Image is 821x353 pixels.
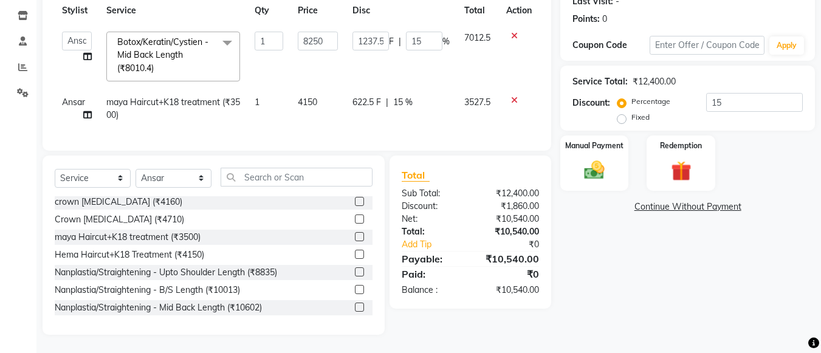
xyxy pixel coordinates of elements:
span: 3527.5 [464,97,490,108]
div: Total: [393,225,470,238]
a: x [154,63,159,74]
label: Manual Payment [565,140,623,151]
div: Paid: [393,267,470,281]
span: maya Haircut+K18 treatment (₹3500) [106,97,240,120]
span: 1 [255,97,259,108]
img: _gift.svg [665,159,698,183]
span: F [389,35,394,48]
span: 622.5 F [352,96,381,109]
div: Coupon Code [572,39,649,52]
div: ₹12,400.00 [470,187,548,200]
a: Add Tip [393,238,483,251]
div: crown [MEDICAL_DATA] (₹4160) [55,196,182,208]
div: Nanplastia/Straightening - B/S Length (₹10013) [55,284,240,296]
div: ₹10,540.00 [470,213,548,225]
span: | [386,96,388,109]
span: Botox/Keratin/Cystien - Mid Back Length (₹8010.4) [117,36,208,74]
div: Discount: [393,200,470,213]
div: ₹0 [484,238,549,251]
div: Crown [MEDICAL_DATA] (₹4710) [55,213,184,226]
span: Ansar [62,97,85,108]
div: Points: [572,13,600,26]
div: ₹10,540.00 [470,252,548,266]
span: 15 % [393,96,413,109]
input: Enter Offer / Coupon Code [650,36,764,55]
div: ₹0 [470,267,548,281]
div: ₹1,860.00 [470,200,548,213]
div: Payable: [393,252,470,266]
div: 0 [602,13,607,26]
div: ₹10,540.00 [470,225,548,238]
div: Sub Total: [393,187,470,200]
div: maya Haircut+K18 treatment (₹3500) [55,231,201,244]
span: 4150 [298,97,317,108]
div: Net: [393,213,470,225]
div: Balance : [393,284,470,296]
a: Continue Without Payment [563,200,812,213]
img: _cash.svg [578,159,611,182]
span: 7012.5 [464,32,490,43]
div: Discount: [572,97,610,109]
div: Nanplastia/Straightening - Upto Shoulder Length (₹8835) [55,266,277,279]
button: Apply [769,36,804,55]
div: Hema Haircut+K18 Treatment (₹4150) [55,248,204,261]
label: Redemption [660,140,702,151]
span: | [399,35,401,48]
div: ₹12,400.00 [633,75,676,88]
div: Nanplastia/Straightening - Mid Back Length (₹10602) [55,301,262,314]
label: Fixed [631,112,650,123]
div: Service Total: [572,75,628,88]
div: ₹10,540.00 [470,284,548,296]
span: Total [402,169,430,182]
label: Percentage [631,96,670,107]
input: Search or Scan [221,168,373,187]
span: % [442,35,450,48]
